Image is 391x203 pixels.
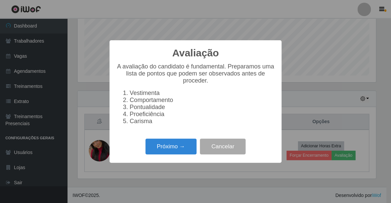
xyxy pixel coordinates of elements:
[116,63,275,84] p: A avaliação do candidato é fundamental. Preparamos uma lista de pontos que podem ser observados a...
[130,118,275,125] li: Carisma
[172,47,219,59] h2: Avaliação
[200,139,246,154] button: Cancelar
[145,139,197,154] button: Próximo →
[130,111,275,118] li: Proeficiência
[130,90,275,97] li: Vestimenta
[130,97,275,104] li: Comportamento
[130,104,275,111] li: Pontualidade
